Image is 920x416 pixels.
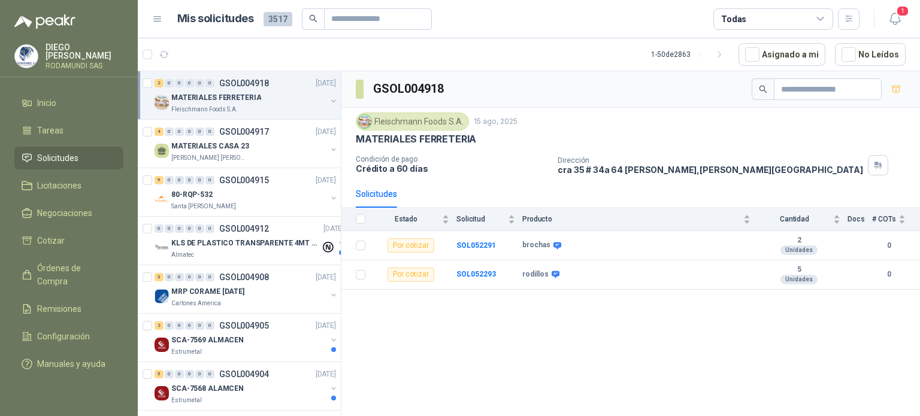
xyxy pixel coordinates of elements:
p: MATERIALES FERRETERIA [356,133,476,145]
div: Unidades [780,275,818,284]
span: # COTs [872,215,896,223]
img: Company Logo [15,45,38,68]
div: 1 - 50 de 2863 [651,45,729,64]
img: Company Logo [155,241,169,255]
div: 2 [155,79,164,87]
div: 9 [155,176,164,184]
a: 5 0 0 0 0 0 GSOL004904[DATE] Company LogoSCA-7568 ALAMCENEstrumetal [155,367,338,405]
div: 0 [175,127,184,136]
a: Solicitudes [14,147,123,169]
div: 0 [175,224,184,233]
img: Logo peakr [14,14,75,29]
div: 0 [185,273,194,281]
b: rodillos [522,270,549,280]
div: 0 [195,273,204,281]
span: Cotizar [37,234,65,247]
button: Asignado a mi [739,43,825,66]
div: 0 [155,224,164,233]
p: 15 ago, 2025 [474,116,517,127]
b: 5 [758,265,840,275]
div: 0 [185,127,194,136]
th: # COTs [872,208,920,231]
span: search [309,14,317,23]
img: Company Logo [155,95,169,110]
div: 0 [165,273,174,281]
div: 0 [165,79,174,87]
b: 2 [758,236,840,245]
span: 1 [896,5,909,17]
th: Estado [373,208,456,231]
th: Producto [522,208,758,231]
a: Negociaciones [14,202,123,224]
p: GSOL004915 [219,176,269,184]
p: GSOL004904 [219,370,269,378]
div: 0 [205,127,214,136]
h1: Mis solicitudes [177,10,254,28]
span: Inicio [37,96,56,110]
b: 0 [872,240,906,251]
p: Almatec [171,250,194,260]
th: Docs [848,208,872,231]
p: cra 35 # 34a 64 [PERSON_NAME] , [PERSON_NAME][GEOGRAPHIC_DATA] [558,165,863,175]
div: 0 [205,176,214,184]
p: MATERIALES FERRETERIA [171,92,261,104]
div: 0 [205,321,214,330]
p: [DATE] [316,78,336,89]
p: GSOL004917 [219,127,269,136]
div: 0 [185,79,194,87]
a: 2 0 0 0 0 0 GSOL004905[DATE] Company LogoSCA-7569 ALMACENEstrumetal [155,318,338,357]
a: 4 0 0 0 0 0 GSOL004917[DATE] MATERIALES CASA 23[PERSON_NAME] [PERSON_NAME] [155,125,338,163]
div: 2 [155,321,164,330]
p: GSOL004912 [219,224,269,233]
p: SCA-7568 ALAMCEN [171,383,244,394]
div: Solicitudes [356,187,397,201]
div: 0 [195,127,204,136]
a: 0 0 0 0 0 0 GSOL004912[DATE] Company LogoKLS DE PLASTICO TRANSPARENTE 4MT CAL 4 Y CINTA TRAAlmatec [155,221,346,260]
button: No Leídos [835,43,906,66]
div: 0 [205,370,214,378]
button: 1 [884,8,906,30]
div: 5 [155,370,164,378]
div: 0 [185,370,194,378]
div: Todas [721,13,746,26]
a: SOL052291 [456,241,496,250]
div: 0 [165,370,174,378]
p: Santa [PERSON_NAME] [171,202,236,211]
div: 0 [205,224,214,233]
a: Cotizar [14,229,123,252]
img: Company Logo [155,338,169,352]
span: Estado [373,215,440,223]
b: brochas [522,241,550,250]
p: [PERSON_NAME] [PERSON_NAME] [171,153,247,163]
div: 0 [175,79,184,87]
span: Órdenes de Compra [37,262,112,288]
a: Órdenes de Compra [14,257,123,293]
p: GSOL004905 [219,321,269,330]
div: 0 [165,224,174,233]
div: 0 [165,176,174,184]
div: Fleischmann Foods S.A. [356,113,469,130]
a: Remisiones [14,297,123,320]
p: MATERIALES CASA 23 [171,141,249,152]
p: Dirección [558,156,863,165]
a: SOL052293 [456,270,496,278]
p: [DATE] [316,175,336,186]
div: 0 [175,370,184,378]
p: Condición de pago [356,155,548,163]
b: 0 [872,269,906,280]
span: Manuales y ayuda [37,357,105,371]
div: 0 [175,321,184,330]
a: 3 0 0 0 0 0 GSOL004908[DATE] Company LogoMRP CORAME [DATE]Cartones America [155,270,338,308]
p: KLS DE PLASTICO TRANSPARENTE 4MT CAL 4 Y CINTA TRA [171,238,320,249]
img: Company Logo [358,115,371,128]
div: 0 [205,273,214,281]
a: Tareas [14,119,123,142]
p: Fleischmann Foods S.A. [171,105,238,114]
p: SCA-7569 ALMACEN [171,335,244,346]
p: [DATE] [316,320,336,332]
span: Configuración [37,330,90,343]
p: [DATE] [316,369,336,380]
span: Solicitudes [37,151,78,165]
p: Estrumetal [171,396,202,405]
